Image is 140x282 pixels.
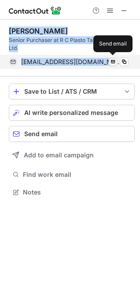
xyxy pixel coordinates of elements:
[9,147,135,163] button: Add to email campaign
[9,84,135,99] button: save-profile-one-click
[24,152,94,159] span: Add to email campaign
[24,130,58,137] span: Send email
[24,109,118,116] span: AI write personalized message
[9,5,62,16] img: ContactOut v5.3.10
[24,88,119,95] div: Save to List / ATS / CRM
[9,27,68,35] div: [PERSON_NAME]
[9,105,135,121] button: AI write personalized message
[23,188,131,196] span: Notes
[23,171,131,179] span: Find work email
[9,36,135,52] div: Senior Purchaser at R C Plasto Tanks & Pipes Pvt. Ltd.
[21,58,122,66] span: [EMAIL_ADDRESS][DOMAIN_NAME]
[9,126,135,142] button: Send email
[9,168,135,181] button: Find work email
[9,186,135,198] button: Notes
